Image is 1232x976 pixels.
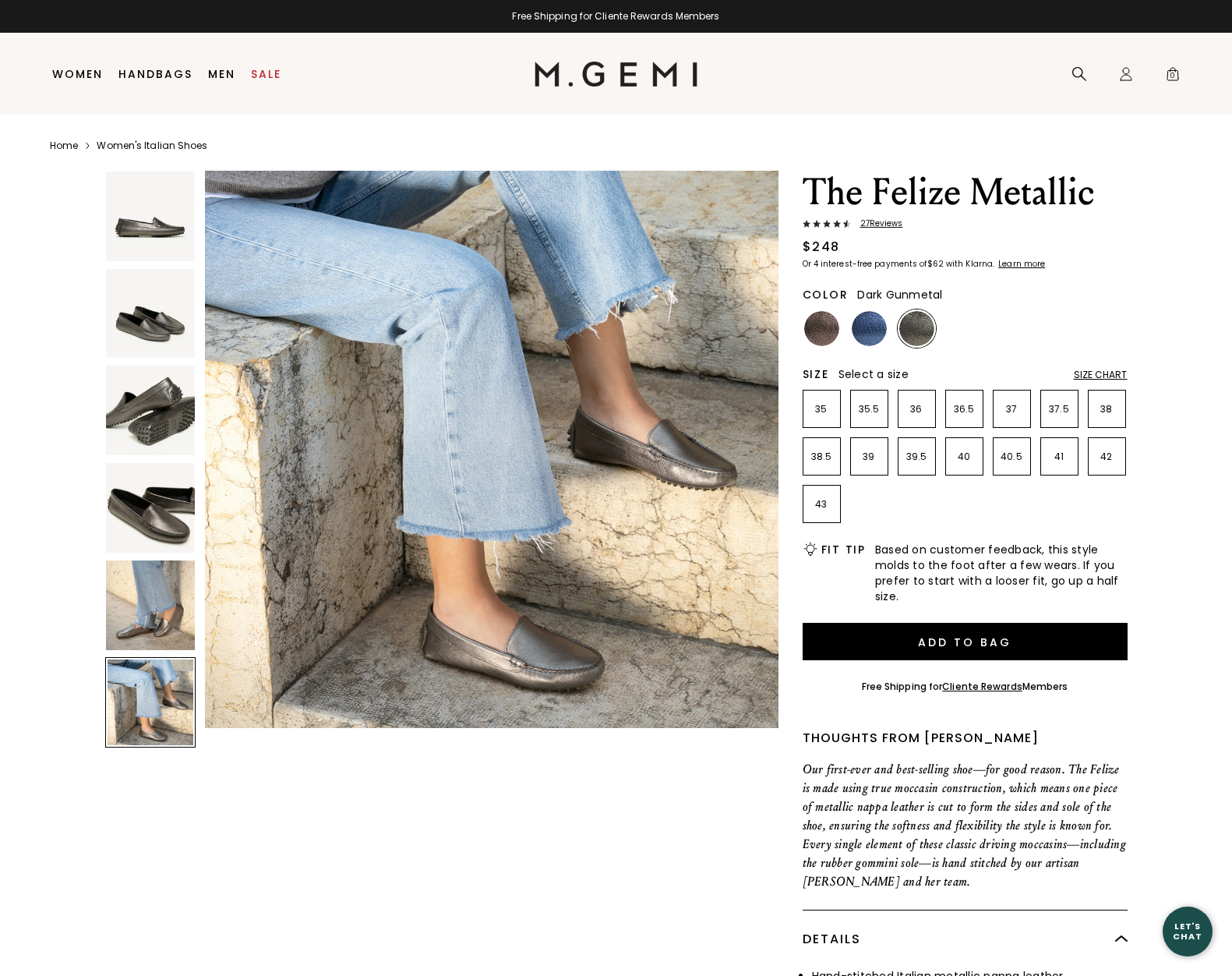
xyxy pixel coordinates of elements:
[946,258,997,270] klarna-placement-style-body: with Klarna
[97,140,207,152] a: Women's Italian Shoes
[106,560,196,650] img: The Felize Metallic
[994,451,1030,463] p: 40.5
[898,403,935,416] p: 36
[851,403,888,416] p: 35.5
[803,171,1128,214] h1: The Felize Metallic
[1165,69,1181,85] span: 0
[997,260,1045,269] a: Learn more
[898,451,935,463] p: 39.5
[998,258,1045,270] klarna-placement-style-cta: Learn more
[804,311,839,346] img: Cocoa
[942,680,1022,693] a: Cliente Rewards
[118,68,192,80] a: Handbags
[535,62,697,87] img: M.Gemi
[803,451,840,463] p: 38.5
[857,287,942,302] span: Dark Gunmetal
[1074,369,1128,381] div: Size Chart
[1163,921,1213,941] div: Let's Chat
[803,911,1128,968] div: Details
[994,403,1030,416] p: 37
[838,366,909,382] span: Select a size
[946,403,983,416] p: 36.5
[927,258,944,270] klarna-placement-style-amount: $62
[803,288,849,301] h2: Color
[803,219,1128,232] a: 27Reviews
[1041,403,1078,416] p: 37.5
[803,238,840,256] div: $248
[851,219,903,228] span: 27 Review s
[106,463,196,553] img: The Felize Metallic
[851,451,888,463] p: 39
[106,269,196,359] img: The Felize Metallic
[803,729,1128,748] div: Thoughts from [PERSON_NAME]
[852,311,887,346] img: Sapphire
[946,451,983,463] p: 40
[52,68,103,80] a: Women
[208,68,235,80] a: Men
[899,311,934,346] img: Dark Gunmetal
[875,542,1128,604] span: Based on customer feedback, this style molds to the foot after a few wears. If you prefer to star...
[803,623,1128,660] button: Add to Bag
[1089,403,1125,416] p: 38
[803,760,1128,891] p: Our first-ever and best-selling shoe—for good reason. The Felize is made using true moccasin cons...
[803,258,927,270] klarna-placement-style-body: Or 4 interest-free payments of
[205,154,778,727] img: The Felize Metallic
[821,543,866,556] h2: Fit Tip
[803,498,840,511] p: 43
[50,140,78,152] a: Home
[106,172,196,261] img: The Felize Metallic
[803,368,829,380] h2: Size
[1089,451,1125,463] p: 42
[106,366,196,455] img: The Felize Metallic
[803,403,840,416] p: 35
[862,681,1068,693] div: Free Shipping for Members
[1041,451,1078,463] p: 41
[251,68,281,80] a: Sale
